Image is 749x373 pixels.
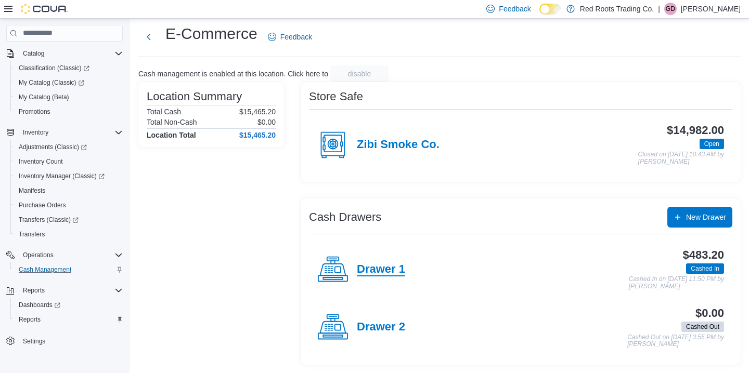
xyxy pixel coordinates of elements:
[19,47,48,60] button: Catalog
[309,90,363,103] h3: Store Safe
[627,334,724,348] p: Cashed Out on [DATE] 3:55 PM by [PERSON_NAME]
[695,307,724,319] h3: $0.00
[10,140,127,154] a: Adjustments (Classic)
[10,227,127,242] button: Transfers
[700,139,724,149] span: Open
[19,265,71,274] span: Cash Management
[19,157,63,166] span: Inventory Count
[15,313,123,326] span: Reports
[686,322,719,331] span: Cashed Out
[2,283,127,298] button: Reports
[2,333,127,348] button: Settings
[15,184,123,197] span: Manifests
[666,3,675,15] span: GD
[147,118,197,126] h6: Total Non-Cash
[357,138,440,152] h4: Zibi Smoke Co.
[10,183,127,198] button: Manifests
[23,286,45,295] span: Reports
[15,199,123,211] span: Purchase Orders
[19,249,58,261] button: Operations
[357,263,405,276] h4: Drawer 1
[19,284,49,297] button: Reports
[15,299,123,311] span: Dashboards
[15,228,123,241] span: Transfers
[683,249,724,261] h3: $483.20
[15,62,94,74] a: Classification (Classic)
[19,143,87,151] span: Adjustments (Classic)
[357,321,405,334] h4: Drawer 2
[19,301,60,309] span: Dashboards
[15,91,123,103] span: My Catalog (Beta)
[686,263,724,274] span: Cashed In
[19,78,84,87] span: My Catalog (Classic)
[704,139,719,149] span: Open
[667,207,732,228] button: New Drawer
[10,104,127,119] button: Promotions
[15,170,123,182] span: Inventory Manager (Classic)
[15,199,70,211] a: Purchase Orders
[15,170,109,182] a: Inventory Manager (Classic)
[15,228,49,241] a: Transfers
[309,211,381,223] h3: Cash Drawers
[19,334,123,347] span: Settings
[15,299,64,311] a: Dashboards
[15,263,123,276] span: Cash Management
[15,155,67,168] a: Inventory Count
[19,335,49,348] a: Settings
[681,3,741,15] p: [PERSON_NAME]
[23,337,45,345] span: Settings
[10,298,127,312] a: Dashboards
[15,91,73,103] a: My Catalog (Beta)
[15,214,83,226] a: Transfers (Classic)
[539,4,561,15] input: Dark Mode
[629,276,724,290] p: Cashed In on [DATE] 11:50 PM by [PERSON_NAME]
[147,90,242,103] h3: Location Summary
[664,3,677,15] div: Giles De Souza
[15,76,123,89] span: My Catalog (Classic)
[19,172,105,180] span: Inventory Manager (Classic)
[580,3,654,15] p: Red Roots Trading Co.
[499,4,531,14] span: Feedback
[15,184,49,197] a: Manifests
[10,75,127,90] a: My Catalog (Classic)
[19,201,66,209] span: Purchase Orders
[686,212,726,222] span: New Drawer
[19,249,123,261] span: Operations
[239,108,276,116] p: $15,465.20
[10,169,127,183] a: Inventory Manager (Classic)
[10,198,127,212] button: Purchase Orders
[19,216,79,224] span: Transfers (Classic)
[2,125,127,140] button: Inventory
[10,262,127,277] button: Cash Management
[15,263,75,276] a: Cash Management
[15,105,55,118] a: Promotions
[15,141,123,153] span: Adjustments (Classic)
[239,131,276,139] h4: $15,465.20
[667,124,724,137] h3: $14,982.00
[138,70,328,78] p: Cash management is enabled at this location. Click here to
[19,315,41,324] span: Reports
[19,186,45,195] span: Manifests
[330,65,389,82] button: disable
[23,128,48,137] span: Inventory
[280,32,312,42] span: Feedback
[19,93,69,101] span: My Catalog (Beta)
[165,23,257,44] h1: E-Commerce
[19,284,123,297] span: Reports
[15,214,123,226] span: Transfers (Classic)
[2,248,127,262] button: Operations
[10,212,127,227] a: Transfers (Classic)
[19,64,89,72] span: Classification (Classic)
[23,49,44,58] span: Catalog
[147,108,181,116] h6: Total Cash
[10,90,127,104] button: My Catalog (Beta)
[681,322,724,332] span: Cashed Out
[691,264,719,273] span: Cashed In
[21,4,68,14] img: Cova
[638,151,724,165] p: Closed on [DATE] 10:43 AM by [PERSON_NAME]
[15,141,91,153] a: Adjustments (Classic)
[15,105,123,118] span: Promotions
[138,26,159,47] button: Next
[19,126,53,139] button: Inventory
